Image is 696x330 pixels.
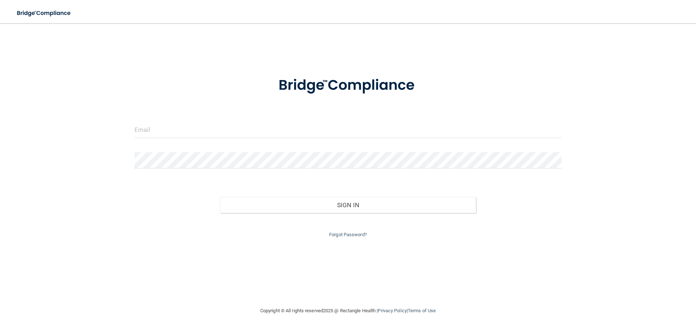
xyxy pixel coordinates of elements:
[220,197,476,213] button: Sign In
[264,67,432,104] img: bridge_compliance_login_screen.278c3ca4.svg
[378,308,406,313] a: Privacy Policy
[408,308,436,313] a: Terms of Use
[329,232,367,237] a: Forgot Password?
[134,122,562,138] input: Email
[216,299,480,322] div: Copyright © All rights reserved 2025 @ Rectangle Health | |
[11,6,78,21] img: bridge_compliance_login_screen.278c3ca4.svg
